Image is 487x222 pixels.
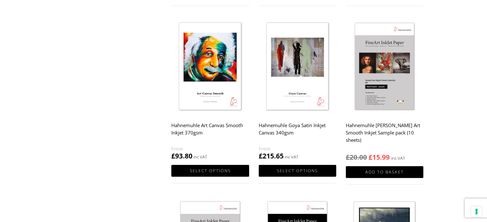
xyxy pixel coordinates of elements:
[346,119,423,146] h2: Hahnemuhle [PERSON_NAME] Art Smooth Inkjet Sample pack (10 sheets)
[346,19,423,115] img: Hahnemuhle Matt Fine Art Smooth Inkjet Sample pack (10 sheets)
[259,151,284,160] bdi: 215.65
[346,153,350,162] span: £
[259,19,336,161] a: Hahnemuhle Goya Satin Inkjet Canvas 340gsm £215.65
[171,151,192,160] bdi: 93.80
[171,19,249,115] img: Hahnemuhle Art Canvas Smooth Inkjet 370gsm
[369,153,390,162] bdi: 15.99
[369,153,372,162] span: £
[171,151,175,160] span: £
[171,165,249,177] a: Select options for “Hahnemuhle Art Canvas Smooth Inkjet 370gsm”
[259,165,336,177] a: Select options for “Hahnemuhle Goya Satin Inkjet Canvas 340gsm”
[471,206,482,217] button: Your consent preferences for tracking technologies
[259,119,336,145] h2: Hahnemuhle Goya Satin Inkjet Canvas 340gsm
[391,155,405,162] strong: inc VAT
[346,19,423,162] a: Hahnemuhle [PERSON_NAME] Art Smooth Inkjet Sample pack (10 sheets) inc VAT
[346,166,423,178] a: Add to basket: “Hahnemuhle Matt Fine Art Smooth Inkjet Sample pack (10 sheets)”
[171,119,249,145] h2: Hahnemuhle Art Canvas Smooth Inkjet 370gsm
[171,19,249,161] a: Hahnemuhle Art Canvas Smooth Inkjet 370gsm £93.80
[259,151,263,160] span: £
[346,153,367,162] bdi: 20.00
[259,19,336,115] img: Hahnemuhle Goya Satin Inkjet Canvas 340gsm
